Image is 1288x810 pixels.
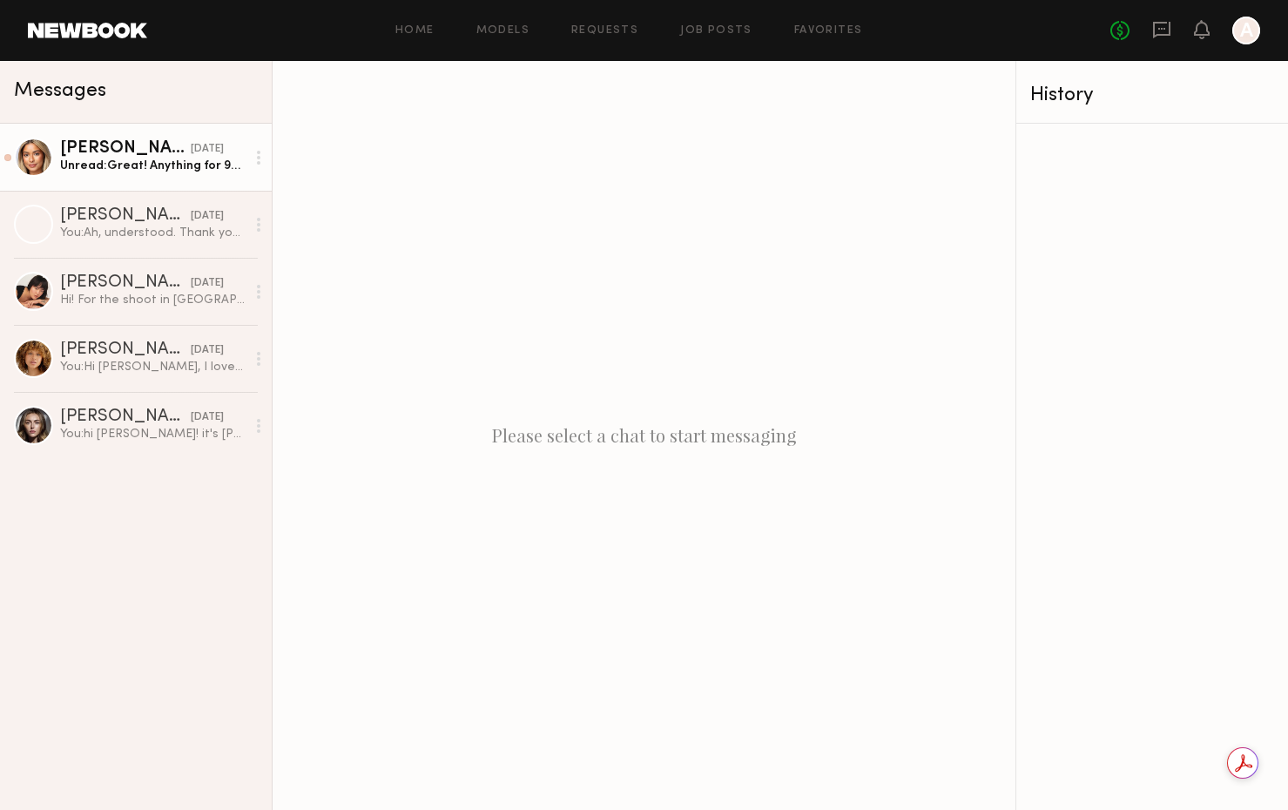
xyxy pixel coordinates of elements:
div: [PERSON_NAME] [60,274,191,292]
div: [PERSON_NAME] [60,140,191,158]
span: Messages [14,81,106,101]
div: [PERSON_NAME] [60,341,191,359]
a: Home [395,25,435,37]
div: [DATE] [191,342,224,359]
div: You: hi [PERSON_NAME]! it's [PERSON_NAME], we worked together on whit shoot in march. you were wo... [60,426,246,442]
div: Unread: Great! Anything for 9/9? [60,158,246,174]
a: A [1232,17,1260,44]
div: Hi! For the shoot in [GEOGRAPHIC_DATA], would you be able to provide somewhere to stay between sh... [60,292,246,308]
a: Job Posts [680,25,752,37]
div: [PERSON_NAME] [60,408,191,426]
a: Models [476,25,529,37]
div: [DATE] [191,208,224,225]
div: You: Hi [PERSON_NAME], I love your look! I'm a photographer casting for an e-commerce and lifesty... [60,359,246,375]
a: Favorites [794,25,863,37]
div: [PERSON_NAME] [60,207,191,225]
div: [DATE] [191,275,224,292]
div: Please select a chat to start messaging [273,61,1015,810]
div: [DATE] [191,141,224,158]
a: Requests [571,25,638,37]
div: You: Ah, understood. Thank you for letting me know! [60,225,246,241]
div: [DATE] [191,409,224,426]
div: History [1030,85,1274,105]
